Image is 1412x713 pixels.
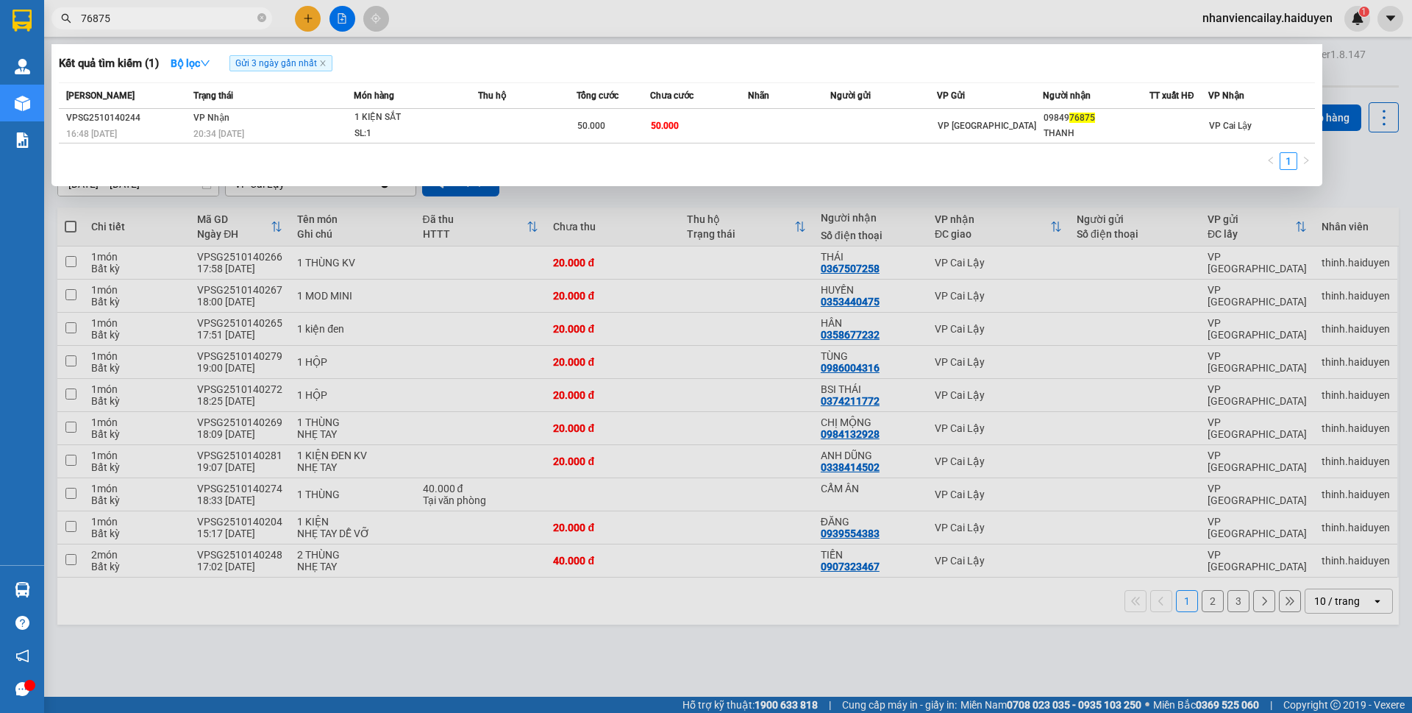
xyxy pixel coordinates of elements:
input: Tìm tên, số ĐT hoặc mã đơn [81,10,254,26]
li: 1 [1280,152,1297,170]
img: solution-icon [15,132,30,148]
span: 20:34 [DATE] [193,129,244,139]
span: Món hàng [354,91,394,101]
li: Previous Page [1262,152,1280,170]
span: left [1266,156,1275,165]
img: logo-vxr [13,10,32,32]
span: down [200,58,210,68]
img: warehouse-icon [15,582,30,597]
button: left [1262,152,1280,170]
div: THANH [1044,126,1149,141]
span: Nhãn [748,91,769,101]
button: Bộ lọcdown [159,52,222,75]
span: Người nhận [1043,91,1091,101]
span: Chưa cước [650,91,693,101]
span: Thu hộ [478,91,506,101]
span: Tổng cước [577,91,618,101]
span: close-circle [257,12,266,26]
span: close-circle [257,13,266,22]
span: VP Nhận [1208,91,1244,101]
span: close [319,60,327,67]
li: Next Page [1297,152,1315,170]
span: right [1302,156,1311,165]
span: notification [15,649,29,663]
span: 50.000 [651,121,679,131]
span: message [15,682,29,696]
span: 16:48 [DATE] [66,129,117,139]
div: 1 KIỆN SẮT [354,110,465,126]
a: 1 [1280,153,1297,169]
h3: Kết quả tìm kiếm ( 1 ) [59,56,159,71]
img: warehouse-icon [15,96,30,111]
span: VP Cai Lậy [1209,121,1252,131]
span: question-circle [15,616,29,630]
span: [PERSON_NAME] [66,91,135,101]
div: 09849 [1044,110,1149,126]
img: warehouse-icon [15,59,30,74]
span: VP Nhận [193,113,229,123]
span: VP [GEOGRAPHIC_DATA] [938,121,1036,131]
span: Người gửi [830,91,871,101]
span: search [61,13,71,24]
span: TT xuất HĐ [1149,91,1194,101]
span: VP Gửi [937,91,965,101]
span: 50.000 [577,121,605,131]
span: Gửi 3 ngày gần nhất [229,55,332,71]
span: Trạng thái [193,91,233,101]
div: SL: 1 [354,126,465,142]
div: VPSG2510140244 [66,110,189,126]
span: 76875 [1069,113,1095,123]
button: right [1297,152,1315,170]
strong: Bộ lọc [171,57,210,69]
